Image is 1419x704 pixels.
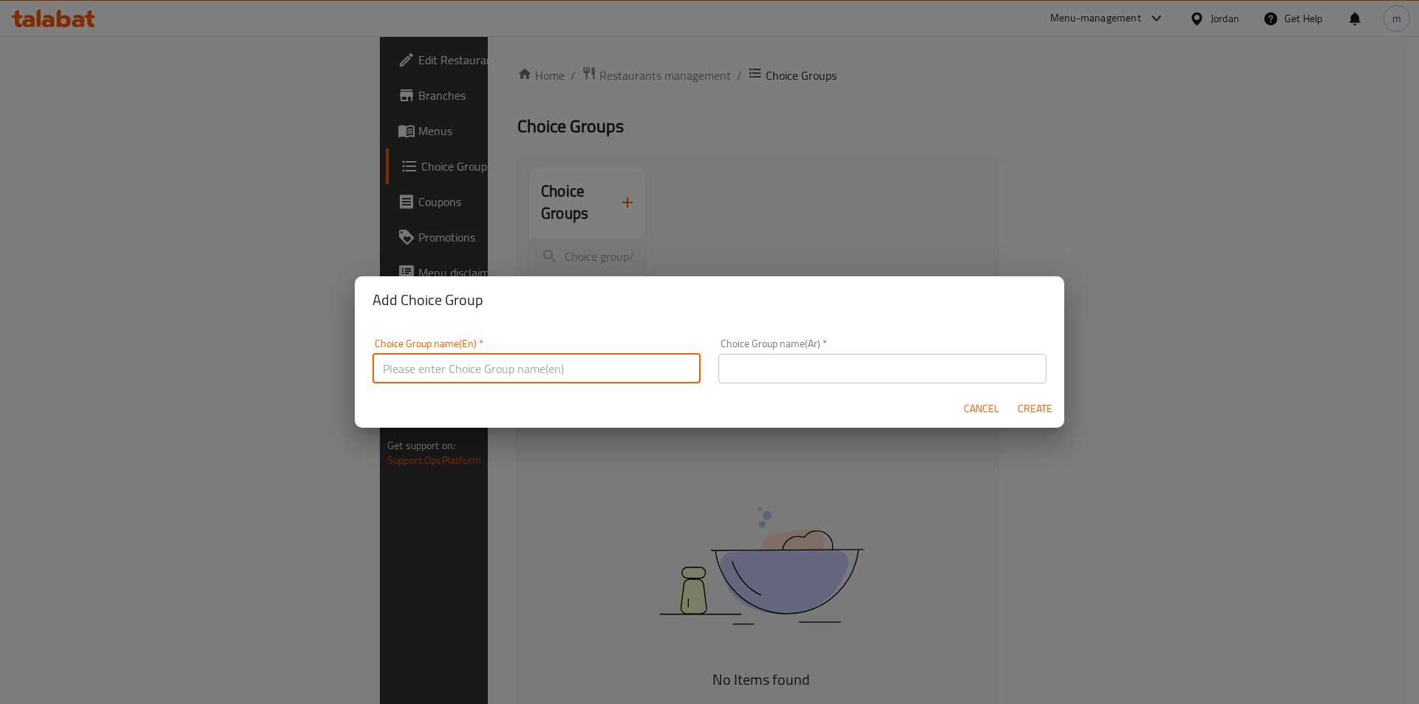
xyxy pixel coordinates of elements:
input: Please enter Choice Group name(ar) [718,354,1047,383]
span: Cancel [964,400,999,418]
button: Create [1011,395,1058,423]
button: Cancel [958,395,1005,423]
span: Create [1017,400,1052,418]
h2: Add Choice Group [372,288,1047,312]
input: Please enter Choice Group name(en) [372,354,701,383]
